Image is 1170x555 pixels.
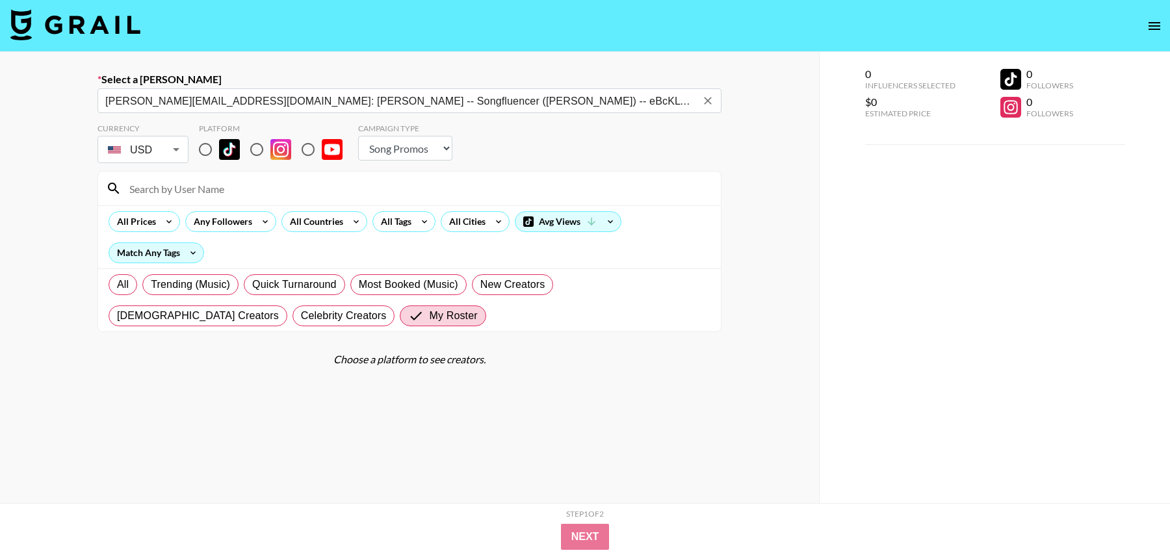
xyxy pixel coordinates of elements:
[865,96,955,109] div: $0
[219,139,240,160] img: TikTok
[199,123,353,133] div: Platform
[480,277,545,292] span: New Creators
[282,212,346,231] div: All Countries
[699,92,717,110] button: Clear
[1026,68,1073,81] div: 0
[373,212,414,231] div: All Tags
[1026,109,1073,118] div: Followers
[358,123,452,133] div: Campaign Type
[322,139,343,160] img: YouTube
[301,308,387,324] span: Celebrity Creators
[10,9,140,40] img: Grail Talent
[865,81,955,90] div: Influencers Selected
[1141,13,1167,39] button: open drawer
[117,308,279,324] span: [DEMOGRAPHIC_DATA] Creators
[561,524,610,550] button: Next
[429,308,477,324] span: My Roster
[515,212,621,231] div: Avg Views
[252,277,337,292] span: Quick Turnaround
[97,353,721,366] div: Choose a platform to see creators.
[117,277,129,292] span: All
[270,139,291,160] img: Instagram
[100,138,186,161] div: USD
[566,509,604,519] div: Step 1 of 2
[865,109,955,118] div: Estimated Price
[151,277,230,292] span: Trending (Music)
[1026,96,1073,109] div: 0
[109,212,159,231] div: All Prices
[865,68,955,81] div: 0
[122,178,713,199] input: Search by User Name
[97,123,188,133] div: Currency
[441,212,488,231] div: All Cities
[359,277,458,292] span: Most Booked (Music)
[109,243,203,263] div: Match Any Tags
[1026,81,1073,90] div: Followers
[186,212,255,231] div: Any Followers
[97,73,721,86] label: Select a [PERSON_NAME]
